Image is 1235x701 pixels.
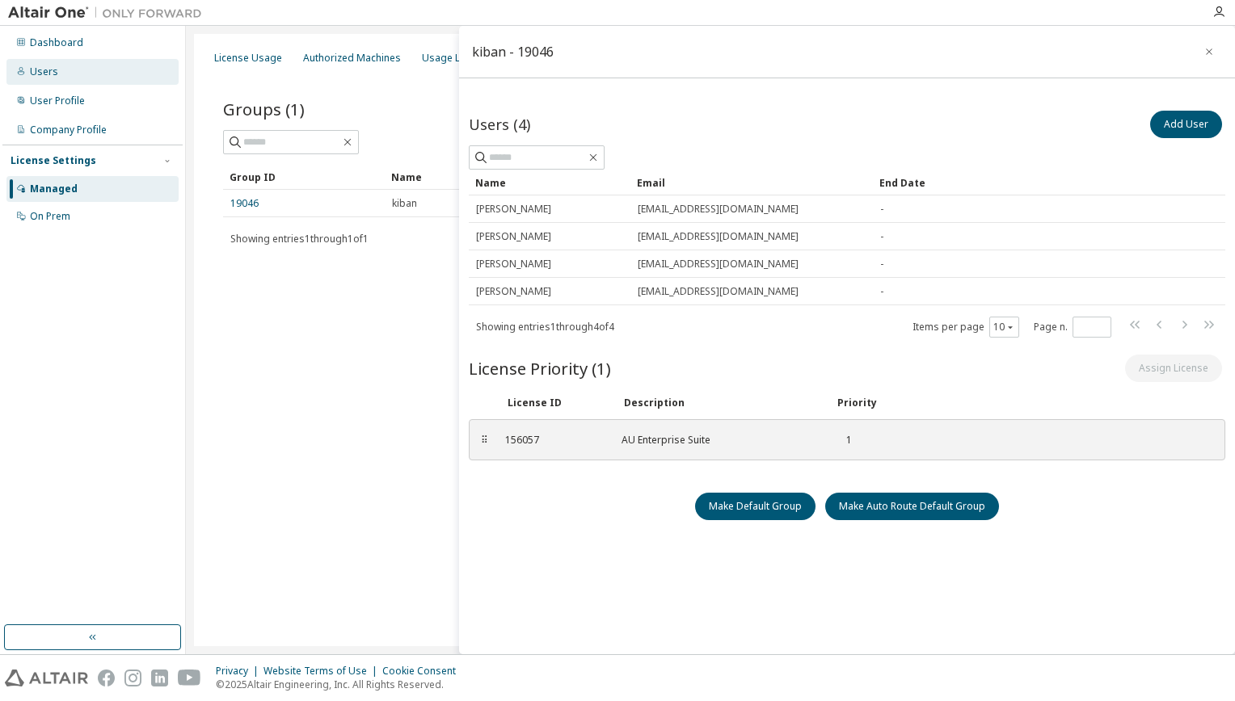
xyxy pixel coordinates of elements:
button: 10 [993,321,1015,334]
div: Priority [837,397,877,409]
span: [EMAIL_ADDRESS][DOMAIN_NAME] [638,258,799,271]
div: Dashboard [30,36,83,49]
span: Page n. [1034,317,1111,338]
img: facebook.svg [98,670,115,686]
span: [PERSON_NAME] [476,203,551,216]
div: License Settings [11,154,96,167]
span: Items per page [913,317,1019,338]
span: [PERSON_NAME] [476,258,551,271]
div: On Prem [30,210,70,223]
span: kiban [392,197,417,210]
span: - [880,230,883,243]
div: kiban - 19046 [472,45,554,58]
span: - [880,258,883,271]
div: Managed [30,183,78,195]
div: Name [391,164,580,190]
span: [PERSON_NAME] [476,230,551,243]
div: 156057 [505,434,602,447]
button: Add User [1150,111,1222,138]
div: Website Terms of Use [263,665,382,678]
span: License Priority (1) [469,357,611,380]
img: instagram.svg [124,670,141,686]
div: Description [624,397,818,409]
span: - [880,203,883,216]
div: Name [475,170,624,195]
div: License ID [508,397,605,409]
span: - [880,285,883,298]
div: Users [30,65,58,78]
div: End Date [879,170,1172,195]
span: Showing entries 1 through 1 of 1 [230,232,369,246]
span: Groups (1) [223,98,305,120]
div: User Profile [30,94,85,107]
span: [EMAIL_ADDRESS][DOMAIN_NAME] [638,285,799,298]
span: Showing entries 1 through 4 of 4 [476,320,614,334]
span: [EMAIL_ADDRESS][DOMAIN_NAME] [638,203,799,216]
div: Usage Logs [422,52,478,65]
img: youtube.svg [178,670,201,686]
span: [PERSON_NAME] [476,285,551,298]
img: Altair One [8,5,210,21]
div: 1 [835,434,852,447]
div: ⠿ [479,434,489,447]
div: License Usage [214,52,282,65]
div: Cookie Consent [382,665,466,678]
div: Group ID [230,164,378,190]
img: altair_logo.svg [5,670,88,686]
div: Company Profile [30,124,107,136]
span: Users (4) [469,115,530,134]
div: Authorized Machines [303,52,401,65]
div: Privacy [216,665,263,678]
button: Make Auto Route Default Group [825,493,999,520]
p: © 2025 Altair Engineering, Inc. All Rights Reserved. [216,678,466,691]
img: linkedin.svg [151,670,168,686]
button: Assign License [1125,355,1222,382]
button: Make Default Group [695,493,816,520]
div: Email [637,170,866,195]
div: AU Enterprise Suite [622,434,816,447]
span: [EMAIL_ADDRESS][DOMAIN_NAME] [638,230,799,243]
a: 19046 [230,197,259,210]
